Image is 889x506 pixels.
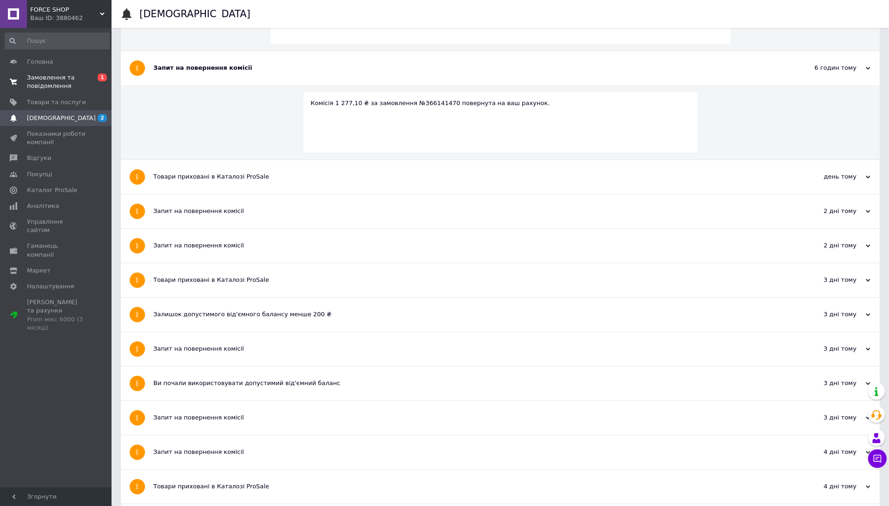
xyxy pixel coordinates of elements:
[27,154,51,162] span: Відгуки
[30,6,100,14] span: FORCE SHOP
[153,64,777,72] div: Запит на повернення комісії
[98,114,107,122] span: 2
[153,482,777,491] div: Товари приховані в Каталозі ProSale
[777,379,870,387] div: 3 дні тому
[27,98,86,107] span: Товари та послуги
[153,241,777,250] div: Запит на повернення комісії
[777,310,870,319] div: 3 дні тому
[777,64,870,72] div: 6 годин тому
[27,114,96,122] span: [DEMOGRAPHIC_DATA]
[310,99,690,107] div: Комісія 1 277,10 ₴ за замовлення №366141470 повернута на ваш рахунок.
[868,449,887,468] button: Чат з покупцем
[27,242,86,259] span: Гаманець компанії
[153,379,777,387] div: Ви почали використовувати допустимий від'ємний баланс
[153,207,777,215] div: Запит на повернення комісії
[27,298,86,332] span: [PERSON_NAME] та рахунки
[777,413,870,422] div: 3 дні тому
[777,482,870,491] div: 4 дні тому
[27,186,77,194] span: Каталог ProSale
[153,310,777,319] div: Залишок допустимого від'ємного балансу менше 200 ₴
[777,448,870,456] div: 4 дні тому
[30,14,112,22] div: Ваш ID: 3880462
[27,170,52,179] span: Покупці
[777,276,870,284] div: 3 дні тому
[27,282,74,291] span: Налаштування
[777,241,870,250] div: 2 дні тому
[153,448,777,456] div: Запит на повернення комісії
[27,130,86,146] span: Показники роботи компанії
[153,345,777,353] div: Запит на повернення комісії
[153,413,777,422] div: Запит на повернення комісії
[27,58,53,66] span: Головна
[153,276,777,284] div: Товари приховані в Каталозі ProSale
[98,73,107,81] span: 1
[777,173,870,181] div: день тому
[5,33,110,49] input: Пошук
[777,207,870,215] div: 2 дні тому
[27,266,51,275] span: Маркет
[27,218,86,234] span: Управління сайтом
[153,173,777,181] div: Товари приховані в Каталозі ProSale
[139,8,250,20] h1: [DEMOGRAPHIC_DATA]
[27,202,59,210] span: Аналітика
[777,345,870,353] div: 3 дні тому
[27,73,86,90] span: Замовлення та повідомлення
[27,315,86,332] div: Prom мікс 6000 (3 місяці)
